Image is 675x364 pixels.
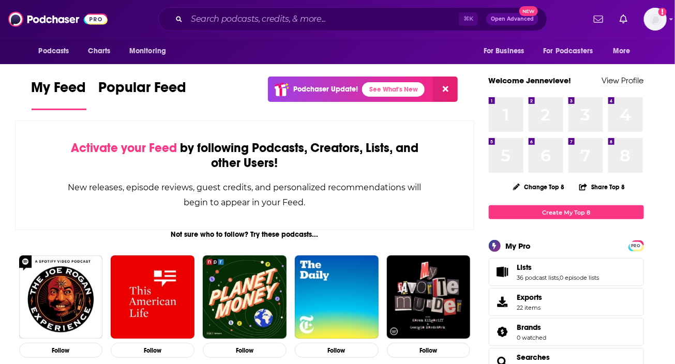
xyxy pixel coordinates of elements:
[602,75,644,85] a: View Profile
[489,258,644,286] span: Lists
[489,318,644,346] span: Brands
[579,177,625,197] button: Share Top 8
[295,255,379,339] img: The Daily
[517,334,547,341] a: 0 watched
[492,295,513,309] span: Exports
[616,10,632,28] a: Show notifications dropdown
[486,13,538,25] button: Open AdvancedNew
[517,263,599,272] a: Lists
[15,230,475,239] div: Not sure who to follow? Try these podcasts...
[537,41,608,61] button: open menu
[19,255,103,339] img: The Joe Rogan Experience
[203,343,287,358] button: Follow
[293,85,358,94] p: Podchaser Update!
[19,343,103,358] button: Follow
[484,44,524,58] span: For Business
[387,343,471,358] button: Follow
[644,8,667,31] span: Logged in as jennevievef
[362,82,425,97] a: See What's New
[519,6,538,16] span: New
[517,293,543,302] span: Exports
[489,75,572,85] a: Welcome Jennevieve!
[489,205,644,219] a: Create My Top 8
[644,8,667,31] img: User Profile
[517,274,559,281] a: 36 podcast lists
[507,180,571,193] button: Change Top 8
[39,44,69,58] span: Podcasts
[32,79,86,102] span: My Feed
[560,274,599,281] a: 0 episode lists
[32,79,86,110] a: My Feed
[99,79,187,110] a: Popular Feed
[517,323,542,332] span: Brands
[489,288,644,316] a: Exports
[111,343,194,358] button: Follow
[476,41,537,61] button: open menu
[459,12,478,26] span: ⌘ K
[613,44,631,58] span: More
[8,9,108,29] img: Podchaser - Follow, Share and Rate Podcasts
[506,241,531,251] div: My Pro
[71,140,177,156] span: Activate your Feed
[590,10,607,28] a: Show notifications dropdown
[111,255,194,339] img: This American Life
[67,180,423,210] div: New releases, episode reviews, guest credits, and personalized recommendations will begin to appe...
[517,353,550,362] a: Searches
[122,41,179,61] button: open menu
[544,44,593,58] span: For Podcasters
[559,274,560,281] span: ,
[517,304,543,311] span: 22 items
[129,44,166,58] span: Monitoring
[203,255,287,339] img: Planet Money
[658,8,667,16] svg: Add a profile image
[99,79,187,102] span: Popular Feed
[606,41,643,61] button: open menu
[82,41,117,61] a: Charts
[387,255,471,339] img: My Favorite Murder with Karen Kilgariff and Georgia Hardstark
[88,44,111,58] span: Charts
[517,323,547,332] a: Brands
[158,7,547,31] div: Search podcasts, credits, & more...
[630,241,642,249] a: PRO
[492,265,513,279] a: Lists
[630,242,642,250] span: PRO
[67,141,423,171] div: by following Podcasts, Creators, Lists, and other Users!
[644,8,667,31] button: Show profile menu
[32,41,83,61] button: open menu
[491,17,534,22] span: Open Advanced
[295,343,379,358] button: Follow
[492,325,513,339] a: Brands
[187,11,459,27] input: Search podcasts, credits, & more...
[517,263,532,272] span: Lists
